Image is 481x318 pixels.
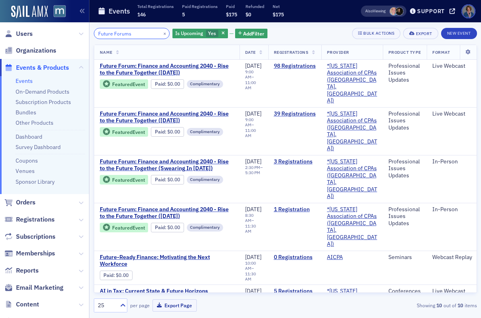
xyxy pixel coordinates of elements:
span: [DATE] [245,287,261,294]
time: 11:30 AM [245,271,256,282]
span: Future Forum: Finance and Accounting 2040 - Rise to the Future Together (December 2025) [100,206,234,220]
span: Is Upcoming [175,30,203,36]
button: New Event [441,28,477,39]
a: 3 Registrations [274,158,316,165]
span: Date [245,49,256,55]
span: $0.00 [167,177,180,183]
a: Content [4,300,39,309]
p: Total Registrations [137,4,174,9]
label: per page [130,302,150,309]
button: Export Page [152,299,197,312]
a: Subscriptions [4,232,55,241]
span: : [155,81,167,87]
div: Professional Issues Updates [388,158,421,179]
a: 98 Registrations [274,63,316,70]
img: SailAMX [11,6,48,18]
div: Professional Issues Updates [388,206,421,227]
img: SailAMX [53,5,66,18]
input: Search… [94,28,170,39]
span: *Maryland Association of CPAs (Timonium, MD) [327,158,377,200]
div: Live Webcast [432,288,472,295]
div: Professional Issues Updates [388,110,421,132]
div: Featured Event [100,223,148,233]
strong: 10 [456,302,465,309]
span: $175 [273,11,284,18]
a: AI in Tax: Current State & Future Horizons [100,288,234,295]
a: Registrations [4,215,55,224]
div: Also [365,8,373,14]
span: Events & Products [16,63,69,72]
a: On-Demand Products [16,88,69,95]
span: 146 [137,11,146,18]
time: 9:00 AM [245,117,253,128]
div: Export [416,31,432,36]
span: Yes [208,30,216,36]
a: Paid [103,272,113,278]
span: Email Marketing [16,283,63,292]
div: Yes [172,29,228,39]
div: Complimentary [187,80,224,88]
div: Bulk Actions [363,31,394,35]
button: Export [403,28,438,39]
time: 11:00 AM [245,80,256,90]
a: *[US_STATE] Association of CPAs ([GEOGRAPHIC_DATA], [GEOGRAPHIC_DATA]) [327,63,377,104]
span: [DATE] [245,253,261,261]
span: Orders [16,198,36,207]
div: – [245,213,263,234]
div: Webcast Replay [432,254,472,261]
span: $0.00 [167,224,180,230]
div: – [245,117,263,138]
span: Future Forum: Finance and Accounting 2040 - Rise to the Future Together (Swearing In 2025) [100,158,234,172]
a: *[US_STATE] Association of CPAs ([GEOGRAPHIC_DATA], [GEOGRAPHIC_DATA]) [327,158,377,200]
a: Future-Ready Finance: Motivating the Next Workforce [100,254,234,268]
div: Professional Issues Updates [388,63,421,84]
p: Paid Registrations [182,4,218,9]
div: Paid: 6 - $0 [151,175,184,185]
span: $0 [245,11,251,18]
a: Email Marketing [4,283,63,292]
time: 11:30 AM [245,223,256,234]
div: Showing out of items [355,302,477,309]
button: × [161,29,168,37]
a: Future Forum: Finance and Accounting 2040 - Rise to the Future Together ([DATE]) [100,63,234,77]
div: – [245,261,263,282]
a: Paid [155,129,165,135]
span: AICPA [327,254,377,261]
span: Users [16,29,33,38]
a: Coupons [16,157,38,164]
a: Events [16,77,33,84]
div: Featured Event [112,226,145,230]
span: Product Type [388,49,421,55]
a: Bundles [16,109,36,116]
a: AICPA [327,254,343,261]
span: $0.00 [116,272,129,278]
span: Content [16,300,39,309]
a: Reports [4,266,39,275]
span: Profile [461,4,475,18]
a: 39 Registrations [274,110,316,118]
div: Conferences [388,288,421,295]
strong: 10 [435,302,443,309]
span: : [155,129,167,135]
div: Featured Event [100,127,148,137]
div: Seminars [388,254,421,261]
span: Reports [16,266,39,275]
a: Memberships [4,249,55,258]
span: Add Filter [243,30,264,37]
time: 9:00 AM [245,69,253,80]
span: *Maryland Association of CPAs (Timonium, MD) [327,206,377,248]
time: 10:00 AM [245,260,256,271]
span: $175 [226,11,237,18]
div: Featured Event [112,82,145,86]
a: Dashboard [16,133,42,140]
button: AddFilter [235,29,268,39]
div: Paid: 45 - $0 [151,127,184,137]
div: 25 [98,301,115,310]
button: Bulk Actions [352,28,400,39]
a: Sponsor Library [16,178,55,185]
div: In-Person [432,206,472,213]
a: View Homepage [48,5,66,19]
span: [DATE] [245,110,261,117]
